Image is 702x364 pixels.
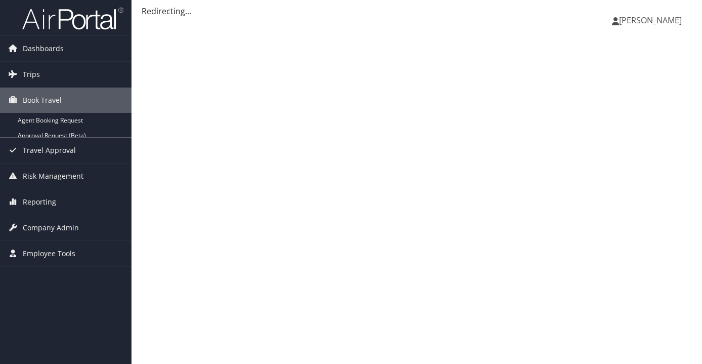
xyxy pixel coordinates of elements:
[23,62,40,87] span: Trips
[23,36,64,61] span: Dashboards
[23,164,83,189] span: Risk Management
[612,5,692,35] a: [PERSON_NAME]
[23,215,79,240] span: Company Admin
[23,241,75,266] span: Employee Tools
[619,15,682,26] span: [PERSON_NAME]
[22,7,123,30] img: airportal-logo.png
[23,138,76,163] span: Travel Approval
[142,5,692,17] div: Redirecting...
[23,88,62,113] span: Book Travel
[23,189,56,215] span: Reporting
